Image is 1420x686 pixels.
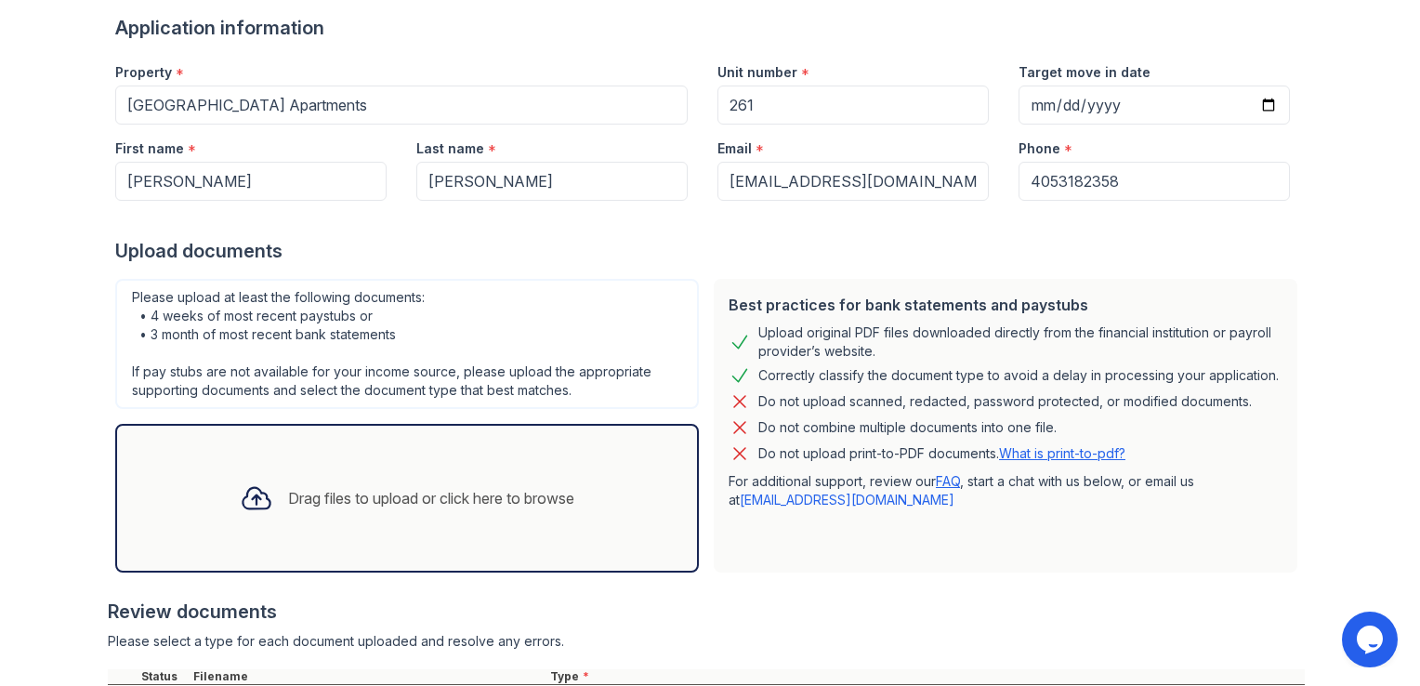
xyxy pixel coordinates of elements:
div: Upload documents [115,238,1305,264]
div: Upload original PDF files downloaded directly from the financial institution or payroll provider’... [758,323,1282,361]
a: FAQ [936,473,960,489]
div: Correctly classify the document type to avoid a delay in processing your application. [758,364,1279,387]
label: Last name [416,139,484,158]
div: Do not combine multiple documents into one file. [758,416,1057,439]
div: Application information [115,15,1305,41]
label: Phone [1019,139,1060,158]
div: Filename [190,669,546,684]
p: Do not upload print-to-PDF documents. [758,444,1125,463]
div: Do not upload scanned, redacted, password protected, or modified documents. [758,390,1252,413]
label: Unit number [717,63,797,82]
iframe: chat widget [1342,612,1401,667]
label: Target move in date [1019,63,1150,82]
div: Please select a type for each document uploaded and resolve any errors. [108,632,1305,651]
label: Email [717,139,752,158]
div: Drag files to upload or click here to browse [288,487,574,509]
div: Please upload at least the following documents: • 4 weeks of most recent paystubs or • 3 month of... [115,279,699,409]
div: Status [138,669,190,684]
div: Review documents [108,599,1305,625]
p: For additional support, review our , start a chat with us below, or email us at [729,472,1282,509]
div: Type [546,669,1305,684]
a: [EMAIL_ADDRESS][DOMAIN_NAME] [740,492,954,508]
a: What is print-to-pdf? [999,445,1125,461]
label: First name [115,139,184,158]
div: Best practices for bank statements and paystubs [729,294,1282,316]
label: Property [115,63,172,82]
